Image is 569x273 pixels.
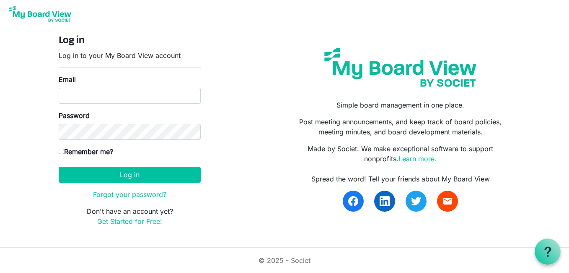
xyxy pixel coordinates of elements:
label: Remember me? [59,147,113,157]
label: Email [59,74,76,84]
p: Post meeting announcements, and keep track of board policies, meeting minutes, and board developm... [291,117,510,137]
img: twitter.svg [411,196,421,206]
span: email [442,196,453,206]
input: Remember me? [59,149,64,154]
h4: Log in [59,35,201,47]
p: Simple board management in one place. [291,100,510,110]
a: Forgot your password? [93,190,166,199]
img: linkedin.svg [380,196,390,206]
div: Spread the word! Tell your friends about My Board View [291,174,510,184]
a: email [437,191,458,212]
a: © 2025 - Societ [259,256,310,265]
img: My Board View Logo [7,3,74,24]
p: Log in to your My Board View account [59,50,201,60]
img: facebook.svg [348,196,358,206]
p: Don't have an account yet? [59,206,201,226]
p: Made by Societ. We make exceptional software to support nonprofits. [291,144,510,164]
img: my-board-view-societ.svg [318,42,483,93]
button: Log in [59,167,201,183]
a: Get Started for Free! [97,217,162,226]
a: Learn more. [398,155,437,163]
label: Password [59,110,90,121]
